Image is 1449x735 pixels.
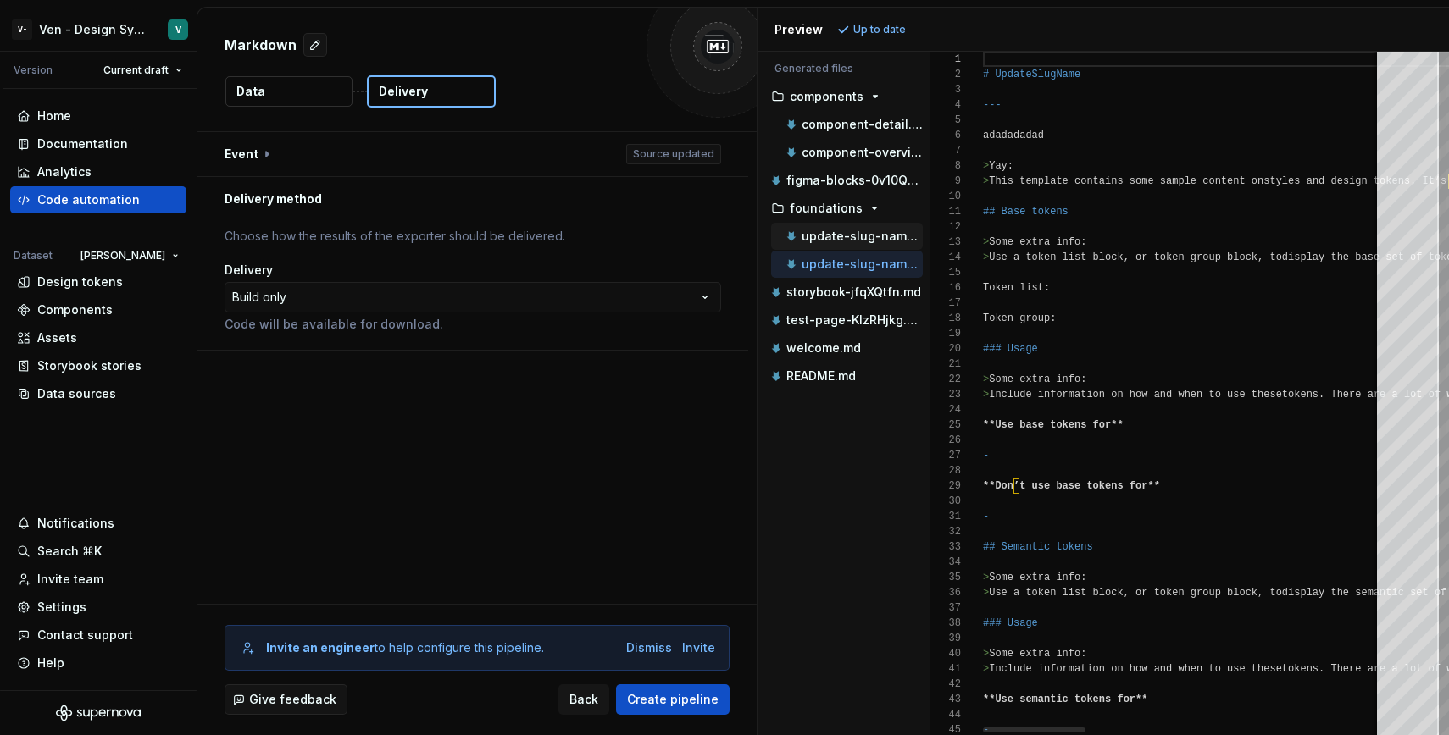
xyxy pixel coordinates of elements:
[10,130,186,157] a: Documentation
[930,616,961,631] div: 38
[930,372,961,387] div: 22
[764,311,923,329] button: test-page-KIzRHjkg.md
[983,236,989,248] span: >
[930,524,961,539] div: 32
[627,691,719,708] span: Create pipeline
[37,135,128,152] div: Documentation
[983,480,1160,492] span: **Don’t use base tokens for**
[930,189,961,204] div: 10
[930,433,961,448] div: 26
[225,684,347,715] button: Give feedback
[790,202,863,215] p: foundations
[379,83,428,100] p: Delivery
[786,285,921,299] p: storybook-jfqXQtfn.md
[175,23,181,36] div: V
[682,639,715,656] button: Invite
[983,99,1002,111] span: ---
[983,587,989,599] span: >
[14,64,53,77] div: Version
[96,58,190,82] button: Current draft
[930,143,961,158] div: 7
[930,402,961,417] div: 24
[225,316,721,333] p: Code will be available for download.
[989,175,1263,187] span: This template contains some sample content on
[983,343,1038,355] span: ### Usage
[989,648,1086,660] span: Some extra info:
[930,311,961,326] div: 18
[930,555,961,570] div: 34
[10,622,186,649] button: Contact support
[983,419,1124,431] span: **Use base tokens for**
[10,538,186,565] button: Search ⌘K
[37,385,116,402] div: Data sources
[983,663,989,675] span: >
[10,352,186,379] a: Storybook stories
[930,646,961,661] div: 40
[39,21,147,38] div: Ven - Design System Test
[930,204,961,219] div: 11
[10,268,186,296] a: Design tokens
[930,219,961,235] div: 12
[764,87,923,106] button: components
[853,23,906,36] p: Up to date
[983,130,1044,141] span: adadadadad
[930,478,961,494] div: 29
[10,324,186,351] a: Assets
[983,251,989,263] span: >
[764,199,923,218] button: foundations
[771,115,923,134] button: component-detail.md
[989,160,1013,172] span: Yay:
[37,515,114,532] div: Notifications
[236,83,265,100] p: Data
[3,11,193,47] button: V-Ven - Design System TestV
[983,312,1056,324] span: Token group:
[10,296,186,323] a: Components
[103,64,169,77] span: Current draft
[37,108,71,124] div: Home
[983,648,989,660] span: >
[930,326,961,341] div: 19
[983,160,989,172] span: >
[802,118,923,131] p: component-detail.md
[10,158,186,185] a: Analytics
[764,283,923,301] button: storybook-jfqXQtfn.md
[37,571,103,588] div: Invite team
[989,572,1086,583] span: Some extra info:
[225,76,353,107] button: Data
[266,640,375,655] b: Invite an engineer
[983,206,1069,218] span: ## Base tokens
[930,174,961,189] div: 9
[930,280,961,296] div: 16
[225,228,721,245] p: Choose how the results of the exporter should be delivered.
[930,585,961,600] div: 36
[37,357,142,374] div: Storybook stories
[983,572,989,583] span: >
[930,417,961,433] div: 25
[10,380,186,407] a: Data sources
[930,67,961,82] div: 2
[930,296,961,311] div: 17
[983,175,989,187] span: >
[37,163,92,180] div: Analytics
[10,594,186,621] a: Settings
[930,158,961,174] div: 8
[930,692,961,707] div: 43
[930,707,961,722] div: 44
[930,387,961,402] div: 23
[930,128,961,143] div: 6
[983,694,1147,705] span: **Use semantic tokens for**
[983,282,1050,294] span: Token list:
[989,663,1282,675] span: Include information on how and when to use these
[802,257,923,271] p: update-slug-name.md
[786,341,861,355] p: welcome.md
[56,705,141,721] a: Supernova Logo
[930,661,961,677] div: 41
[930,600,961,616] div: 37
[37,599,86,616] div: Settings
[616,684,730,715] button: Create pipeline
[771,143,923,162] button: component-overview.md
[989,236,1086,248] span: Some extra info:
[983,389,989,401] span: >
[37,329,77,346] div: Assets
